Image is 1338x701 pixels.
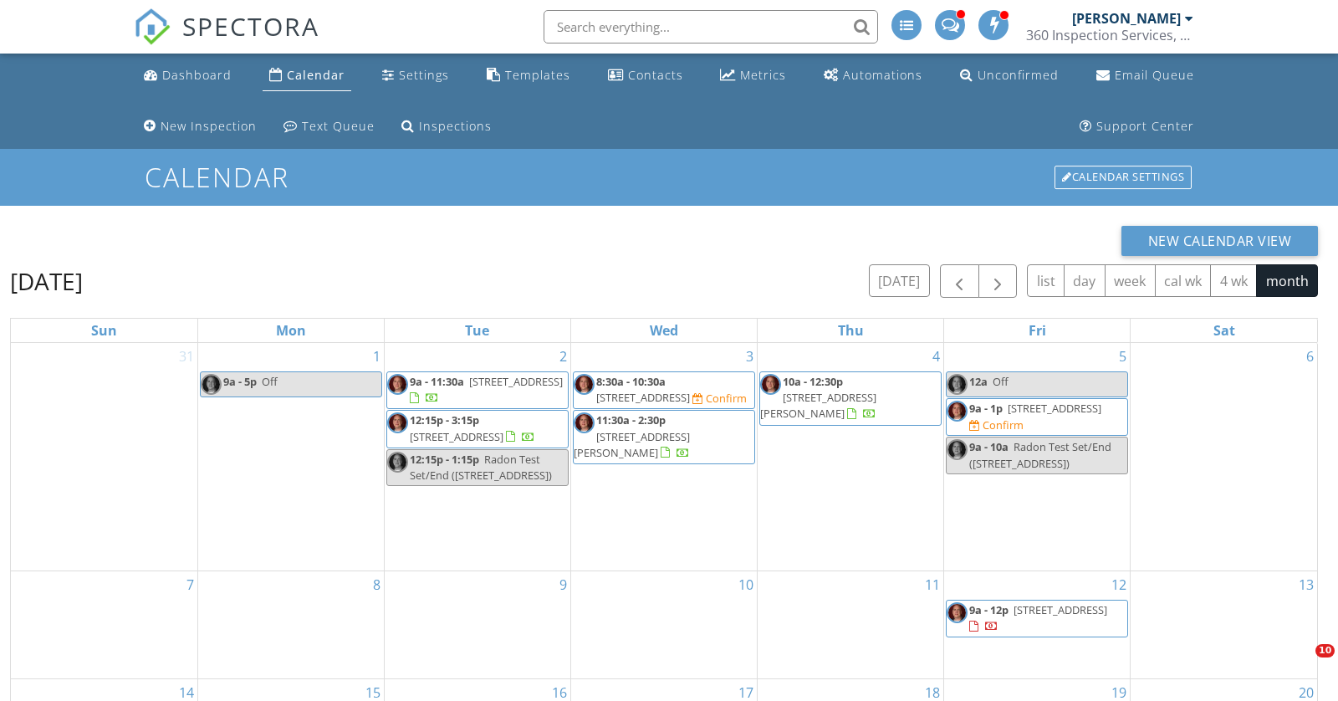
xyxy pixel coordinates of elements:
[176,343,197,370] a: Go to August 31, 2025
[1105,264,1156,297] button: week
[262,374,278,389] span: Off
[706,391,747,405] div: Confirm
[1014,602,1107,617] span: [STREET_ADDRESS]
[134,8,171,45] img: The Best Home Inspection Software - Spectora
[1096,118,1194,134] div: Support Center
[410,374,563,405] a: 9a - 11:30a [STREET_ADDRESS]
[760,374,781,395] img: headshot.jpeg
[197,343,384,571] td: Go to September 1, 2025
[596,374,666,389] span: 8:30a - 10:30a
[384,343,570,571] td: Go to September 2, 2025
[88,319,120,342] a: Sunday
[1026,27,1193,43] div: 360 Inspection Services, LLC
[302,118,375,134] div: Text Queue
[1155,264,1212,297] button: cal wk
[601,60,690,91] a: Contacts
[410,429,503,444] span: [STREET_ADDRESS]
[1115,67,1194,83] div: Email Queue
[505,67,570,83] div: Templates
[201,374,222,395] img: headshot.jpeg
[969,401,1101,416] a: 9a - 1p [STREET_ADDRESS]
[946,398,1128,436] a: 9a - 1p [STREET_ADDRESS] Confirm
[835,319,867,342] a: Thursday
[469,374,563,389] span: [STREET_ADDRESS]
[944,571,1131,679] td: Go to September 12, 2025
[574,412,690,459] a: 11:30a - 2:30p [STREET_ADDRESS][PERSON_NAME]
[197,571,384,679] td: Go to September 8, 2025
[628,67,683,83] div: Contacts
[713,60,793,91] a: Metrics
[596,390,690,405] span: [STREET_ADDRESS]
[410,374,464,389] span: 9a - 11:30a
[570,571,757,679] td: Go to September 10, 2025
[978,264,1018,299] button: Next month
[843,67,922,83] div: Automations
[395,111,498,142] a: Inspections
[410,412,535,443] a: 12:15p - 3:15p [STREET_ADDRESS]
[287,67,345,83] div: Calendar
[370,343,384,370] a: Go to September 1, 2025
[1121,226,1319,256] button: New Calendar View
[953,60,1065,91] a: Unconfirmed
[573,410,755,464] a: 11:30a - 2:30p [STREET_ADDRESS][PERSON_NAME]
[993,374,1009,389] span: Off
[183,571,197,598] a: Go to September 7, 2025
[969,439,1009,454] span: 9a - 10a
[978,67,1059,83] div: Unconfirmed
[947,602,968,623] img: headshot.jpeg
[384,571,570,679] td: Go to September 9, 2025
[1295,571,1317,598] a: Go to September 13, 2025
[145,162,1193,192] h1: Calendar
[1008,401,1101,416] span: [STREET_ADDRESS]
[922,571,943,598] a: Go to September 11, 2025
[1027,264,1065,297] button: list
[375,60,456,91] a: Settings
[969,602,1107,633] a: 9a - 12p [STREET_ADDRESS]
[386,371,569,409] a: 9a - 11:30a [STREET_ADDRESS]
[410,452,479,467] span: 12:15p - 1:15p
[387,412,408,433] img: headshot.jpeg
[1131,571,1317,679] td: Go to September 13, 2025
[1131,343,1317,571] td: Go to September 6, 2025
[1025,319,1049,342] a: Friday
[573,371,755,409] a: 8:30a - 10:30a [STREET_ADDRESS] Confirm
[760,374,876,421] a: 10a - 12:30p [STREET_ADDRESS][PERSON_NAME]
[419,118,492,134] div: Inspections
[692,391,747,407] a: Confirm
[646,319,682,342] a: Wednesday
[410,412,479,427] span: 12:15p - 3:15p
[758,343,944,571] td: Go to September 4, 2025
[1072,10,1181,27] div: [PERSON_NAME]
[944,343,1131,571] td: Go to September 5, 2025
[947,401,968,422] img: headshot.jpeg
[370,571,384,598] a: Go to September 8, 2025
[735,571,757,598] a: Go to September 10, 2025
[1064,264,1106,297] button: day
[556,571,570,598] a: Go to September 9, 2025
[743,343,757,370] a: Go to September 3, 2025
[386,410,569,448] a: 12:15p - 3:15p [STREET_ADDRESS]
[574,429,690,460] span: [STREET_ADDRESS][PERSON_NAME]
[387,374,408,395] img: headshot.jpeg
[1116,343,1130,370] a: Go to September 5, 2025
[162,67,232,83] div: Dashboard
[10,264,83,298] h2: [DATE]
[387,452,408,473] img: headshot.jpeg
[596,412,666,427] span: 11:30a - 2:30p
[137,60,238,91] a: Dashboard
[410,452,552,483] span: Radon Test Set/End ([STREET_ADDRESS])
[574,412,595,433] img: headshot.jpeg
[740,67,786,83] div: Metrics
[759,371,942,426] a: 10a - 12:30p [STREET_ADDRESS][PERSON_NAME]
[969,602,1009,617] span: 9a - 12p
[969,401,1003,416] span: 9a - 1p
[1281,644,1321,684] iframe: Intercom live chat
[182,8,319,43] span: SPECTORA
[1210,264,1257,297] button: 4 wk
[783,374,843,389] span: 10a - 12:30p
[544,10,878,43] input: Search everything...
[11,343,197,571] td: Go to August 31, 2025
[556,343,570,370] a: Go to September 2, 2025
[947,439,968,460] img: headshot.jpeg
[969,439,1111,470] span: Radon Test Set/End ([STREET_ADDRESS])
